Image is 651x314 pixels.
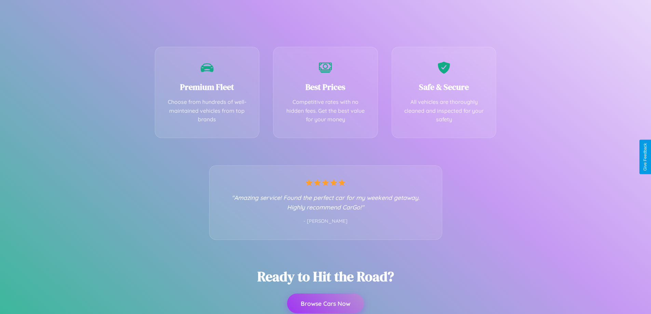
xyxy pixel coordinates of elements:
h3: Safe & Secure [402,81,486,93]
h3: Best Prices [284,81,367,93]
p: All vehicles are thoroughly cleaned and inspected for your safety [402,98,486,124]
p: - [PERSON_NAME] [223,217,428,226]
h3: Premium Fleet [165,81,249,93]
div: Give Feedback [643,143,648,171]
button: Browse Cars Now [287,293,364,313]
p: "Amazing service! Found the perfect car for my weekend getaway. Highly recommend CarGo!" [223,193,428,212]
p: Competitive rates with no hidden fees. Get the best value for your money [284,98,367,124]
h2: Ready to Hit the Road? [257,267,394,286]
p: Choose from hundreds of well-maintained vehicles from top brands [165,98,249,124]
